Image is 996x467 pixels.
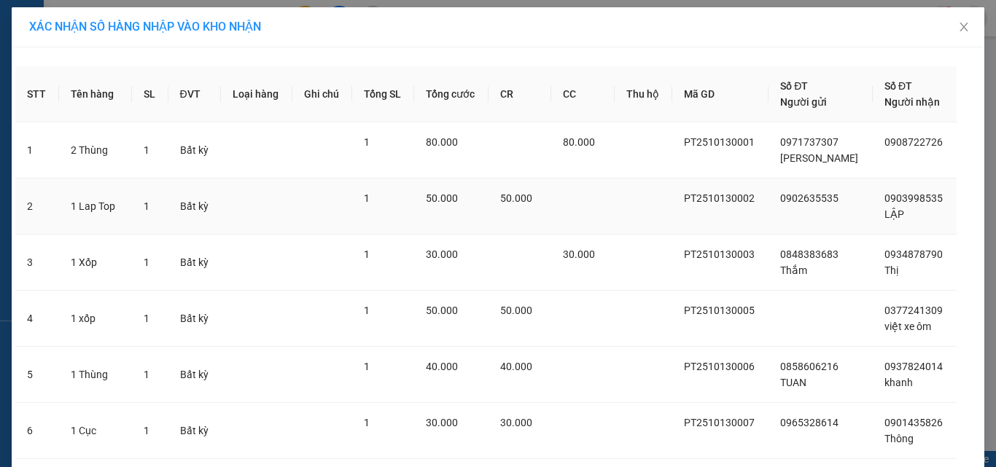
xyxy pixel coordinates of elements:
[59,122,133,178] td: 2 Thùng
[684,248,755,260] span: PT2510130003
[884,208,904,220] span: LẬP
[168,178,222,235] td: Bất kỳ
[884,96,940,108] span: Người nhận
[364,248,370,260] span: 1
[426,192,458,204] span: 50.000
[684,361,755,372] span: PT2510130006
[426,305,458,316] span: 50.000
[59,178,133,235] td: 1 Lap Top
[489,66,551,122] th: CR
[780,361,839,372] span: 0858606216
[168,291,222,347] td: Bất kỳ
[15,122,59,178] td: 1
[144,200,149,212] span: 1
[15,66,59,122] th: STT
[780,264,807,276] span: Thắm
[15,291,59,347] td: 4
[364,136,370,148] span: 1
[426,136,458,148] span: 80.000
[672,66,769,122] th: Mã GD
[563,136,595,148] span: 80.000
[500,192,532,204] span: 50.000
[168,235,222,291] td: Bất kỳ
[144,256,149,268] span: 1
[884,433,914,444] span: Thông
[426,248,458,260] span: 30.000
[364,361,370,372] span: 1
[59,403,133,459] td: 1 Cục
[958,21,970,33] span: close
[884,192,943,204] span: 0903998535
[426,361,458,372] span: 40.000
[500,417,532,428] span: 30.000
[352,66,414,122] th: Tổng SL
[144,369,149,380] span: 1
[615,66,672,122] th: Thu hộ
[884,305,943,316] span: 0377241309
[426,417,458,428] span: 30.000
[168,122,222,178] td: Bất kỳ
[15,235,59,291] td: 3
[884,248,943,260] span: 0934878790
[684,417,755,428] span: PT2510130007
[684,305,755,316] span: PT2510130005
[780,136,839,148] span: 0971737307
[500,305,532,316] span: 50.000
[29,20,261,34] span: XÁC NHẬN SỐ HÀNG NHẬP VÀO KHO NHẬN
[292,66,352,122] th: Ghi chú
[884,136,943,148] span: 0908722726
[15,347,59,403] td: 5
[500,361,532,372] span: 40.000
[59,347,133,403] td: 1 Thùng
[59,291,133,347] td: 1 xốp
[780,417,839,428] span: 0965328614
[884,321,931,332] span: việt xe ôm
[780,80,808,92] span: Số ĐT
[144,144,149,156] span: 1
[168,403,222,459] td: Bất kỳ
[15,403,59,459] td: 6
[944,7,984,48] button: Close
[551,66,614,122] th: CC
[221,66,292,122] th: Loại hàng
[144,425,149,436] span: 1
[684,192,755,204] span: PT2510130002
[15,178,59,235] td: 2
[884,417,943,428] span: 0901435826
[364,417,370,428] span: 1
[168,66,222,122] th: ĐVT
[884,361,943,372] span: 0937824014
[884,80,912,92] span: Số ĐT
[884,377,913,388] span: khanh
[59,66,133,122] th: Tên hàng
[364,192,370,204] span: 1
[168,347,222,403] td: Bất kỳ
[780,248,839,260] span: 0848383683
[414,66,489,122] th: Tổng cước
[780,192,839,204] span: 0902635535
[684,136,755,148] span: PT2510130001
[780,96,827,108] span: Người gửi
[364,305,370,316] span: 1
[780,152,858,164] span: [PERSON_NAME]
[884,264,898,276] span: Thị
[563,248,595,260] span: 30.000
[132,66,168,122] th: SL
[59,235,133,291] td: 1 Xốp
[780,377,806,388] span: TUAN
[144,313,149,324] span: 1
